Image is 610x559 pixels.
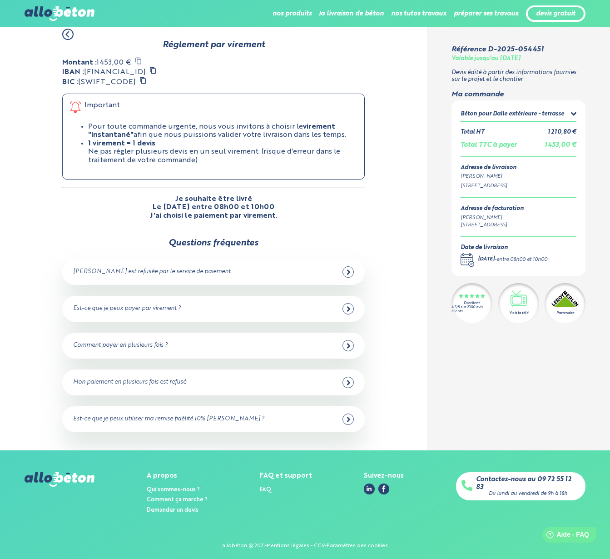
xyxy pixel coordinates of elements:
[70,101,357,115] div: Important
[451,45,544,54] div: Référence D-2025-054451
[391,3,446,25] li: nos tutos travaux
[73,305,181,312] div: Est-ce que je peux payer par virement ?
[222,543,265,549] div: allobéton @ 2021
[88,123,357,140] li: Pour toute commande urgente, nous vous invitons à choisir le afin que nous puissions valider votr...
[451,90,585,99] div: Ma commande
[478,256,547,264] div: -
[147,472,208,480] div: A propos
[25,472,94,487] img: allobéton
[73,342,168,349] div: Comment payer en plusieurs fois ?
[88,140,357,165] li: Ne pas régler plusieurs devis en un seul virement. (risque d'erreur dans le traitement de votre c...
[62,57,365,220] div: 1 453,00 € [FINANCIAL_ID] [SWIFT_CODE]
[451,55,521,62] div: Valable jusqu'au [DATE]
[529,524,600,549] iframe: Help widget launcher
[545,142,576,148] span: 1 453,00 €
[73,269,232,275] div: [PERSON_NAME] est refusée par le service de paiement.
[25,6,94,21] img: allobéton
[461,245,547,251] div: Date de livraison
[489,491,567,497] div: Du lundi au vendredi de 9h à 18h
[548,129,576,136] div: 1 210,80 €
[461,129,484,136] div: Total HT
[327,543,388,549] a: Paramètres des cookies
[451,70,585,83] p: Devis édité à partir des informations fournies sur le projet et le chantier
[62,40,365,50] div: Réglement par virement
[536,10,575,18] a: devis gratuit
[461,221,524,229] div: [STREET_ADDRESS]
[461,110,576,121] summary: Béton pour Dalle extérieure - terrasse
[314,543,325,549] a: CGV
[147,487,200,493] a: Qui sommes-nous ?
[461,173,576,180] div: [PERSON_NAME]
[311,543,312,549] span: -
[496,256,547,264] div: entre 08h00 et 10h00
[88,123,335,139] strong: virement "instantané"
[150,212,278,220] p: J'ai choisi le paiement par virement.
[461,141,517,149] div: Total TTC à payer
[464,301,480,305] div: Excellent
[169,238,258,248] div: Questions fréquentes
[260,472,312,480] div: FAQ et support
[556,310,574,316] div: Partenaire
[454,3,519,25] li: préparer ses travaux
[149,67,157,76] div: Copier
[73,416,264,423] div: Est-ce que je peux utiliser ma remise fidélité 10% [PERSON_NAME] ?
[476,476,580,491] a: Contactez-nous au 09 72 55 12 83
[147,507,198,513] a: Demander un devis
[175,195,252,203] p: Je souhaite être livré
[139,77,147,86] div: Copier
[461,214,524,222] div: [PERSON_NAME]
[62,79,78,86] strong: BIC :
[265,543,267,549] div: -
[325,543,327,549] div: -
[267,543,309,549] a: Mentions légales
[62,59,97,66] strong: Montant :
[319,3,384,25] li: la livraison de béton
[451,305,492,314] div: 4.7/5 sur 2300 avis clients
[153,203,274,211] p: Le [DATE] entre 08h00 et 10h00
[73,379,186,386] div: Mon paiement en plusieurs fois est refusé
[509,310,528,316] div: Vu à la télé
[461,182,576,190] div: [STREET_ADDRESS]
[461,205,524,212] div: Adresse de facturation
[478,256,495,264] div: [DATE]
[364,472,404,480] div: Suivez-nous
[260,487,271,493] a: FAQ
[135,57,142,67] div: Copier
[147,497,208,503] a: Comment ça marche ?
[461,165,576,171] div: Adresse de livraison
[461,111,564,118] div: Béton pour Dalle extérieure - terrasse
[88,140,155,147] strong: 1 virement = 1 devis
[62,69,84,76] strong: IBAN :
[273,3,312,25] li: nos produits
